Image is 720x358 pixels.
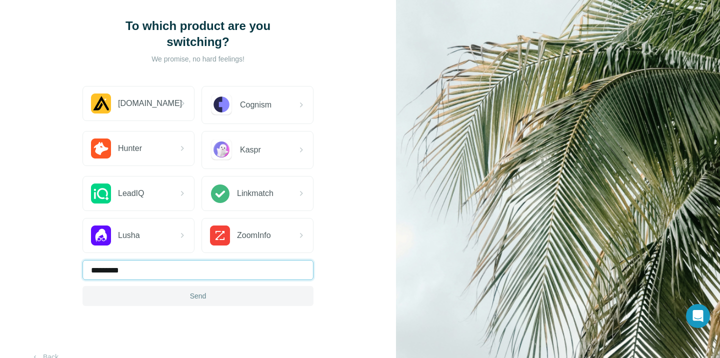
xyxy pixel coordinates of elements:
img: Kaspr Logo [210,138,233,161]
span: Send [190,291,206,301]
img: Apollo.io Logo [91,93,111,113]
h1: To which product are you switching? [98,18,298,50]
img: Linkmatch Logo [210,183,230,203]
p: We promise, no hard feelings! [98,54,298,64]
img: Cognism Logo [210,93,233,116]
span: Kaspr [240,144,261,156]
span: Lusha [118,229,140,241]
div: Open Intercom Messenger [686,304,710,328]
span: LeadIQ [118,187,144,199]
button: Send [82,286,313,306]
span: Cognism [240,99,271,111]
img: Hunter.io Logo [91,138,111,158]
img: ZoomInfo Logo [210,225,230,245]
img: LeadIQ Logo [91,183,111,203]
span: Hunter [118,142,142,154]
span: ZoomInfo [237,229,271,241]
span: Linkmatch [237,187,273,199]
img: Lusha Logo [91,225,111,245]
span: [DOMAIN_NAME] [118,97,182,109]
